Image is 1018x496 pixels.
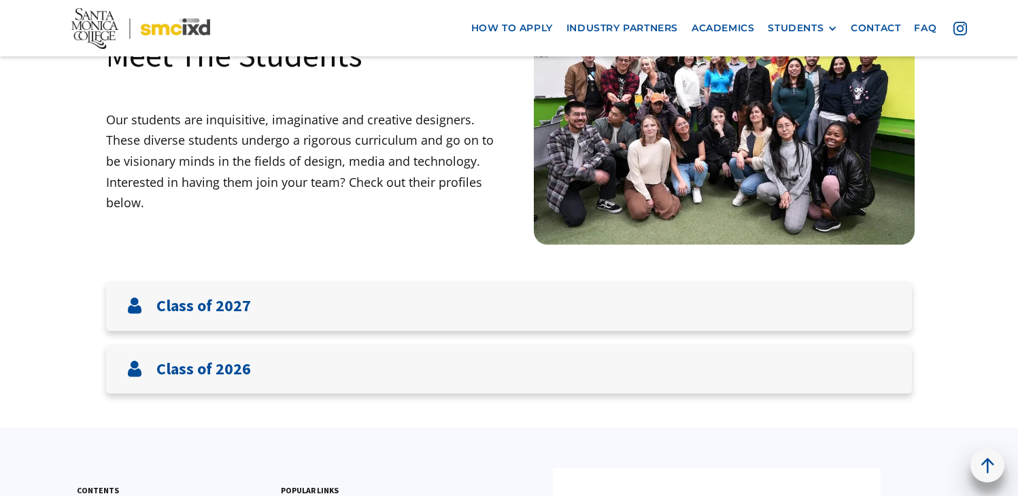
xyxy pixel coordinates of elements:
[953,22,967,35] img: icon - instagram
[907,16,943,41] a: faq
[126,298,143,314] img: User icon
[768,22,837,34] div: STUDENTS
[844,16,907,41] a: contact
[534,7,915,244] img: Santa Monica College IxD Students engaging with industry
[71,8,210,49] img: Santa Monica College - SMC IxD logo
[156,296,251,316] h3: Class of 2027
[464,16,560,41] a: how to apply
[560,16,685,41] a: industry partners
[685,16,761,41] a: Academics
[156,359,251,379] h3: Class of 2026
[970,448,1004,482] a: back to top
[106,109,509,213] p: Our students are inquisitive, imaginative and creative designers. These diverse students undergo ...
[768,22,824,34] div: STUDENTS
[126,361,143,377] img: User icon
